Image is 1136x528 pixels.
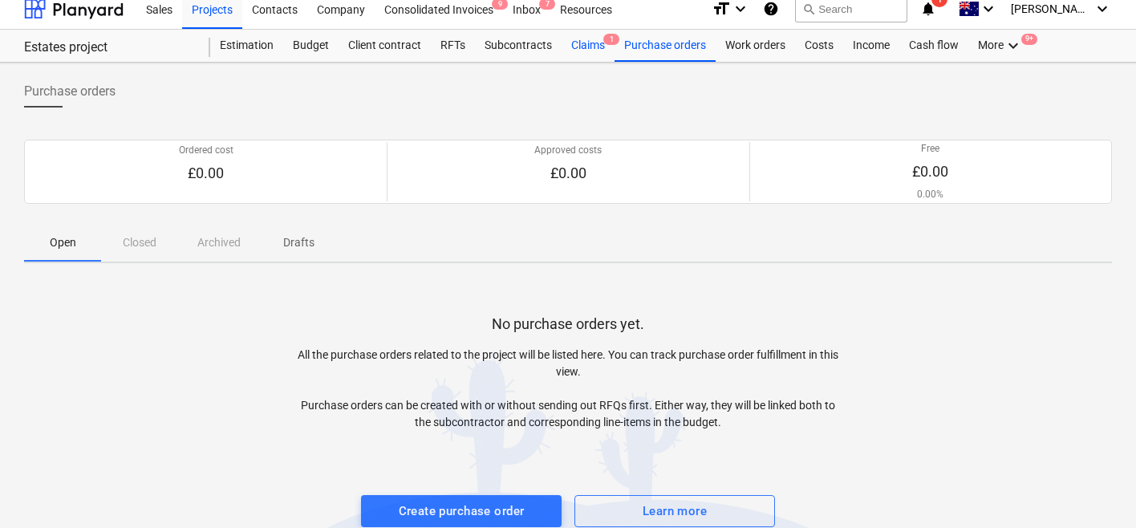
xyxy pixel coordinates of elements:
[361,495,562,527] button: Create purchase order
[968,30,1033,62] div: More
[431,30,475,62] a: RFTs
[179,144,233,157] p: Ordered cost
[562,30,615,62] a: Claims1
[1056,451,1136,528] iframe: Chat Widget
[843,30,899,62] a: Income
[574,495,775,527] button: Learn more
[283,30,339,62] a: Budget
[615,30,716,62] a: Purchase orders
[534,144,602,157] p: Approved costs
[795,30,843,62] a: Costs
[339,30,431,62] a: Client contract
[279,234,318,251] p: Drafts
[1004,36,1023,55] i: keyboard_arrow_down
[603,34,619,45] span: 1
[912,142,948,156] p: Free
[1021,34,1037,45] span: 9+
[643,501,707,522] div: Learn more
[24,39,191,56] div: Estates project
[179,164,233,183] p: £0.00
[912,188,948,201] p: 0.00%
[716,30,795,62] a: Work orders
[399,501,525,522] div: Create purchase order
[1011,2,1091,15] span: [PERSON_NAME]
[562,30,615,62] div: Claims
[43,234,82,251] p: Open
[802,2,815,15] span: search
[534,164,602,183] p: £0.00
[492,315,644,334] p: No purchase orders yet.
[912,162,948,181] p: £0.00
[475,30,562,62] a: Subcontracts
[24,82,116,101] span: Purchase orders
[210,30,283,62] a: Estimation
[899,30,968,62] a: Cash flow
[296,347,840,431] p: All the purchase orders related to the project will be listed here. You can track purchase order ...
